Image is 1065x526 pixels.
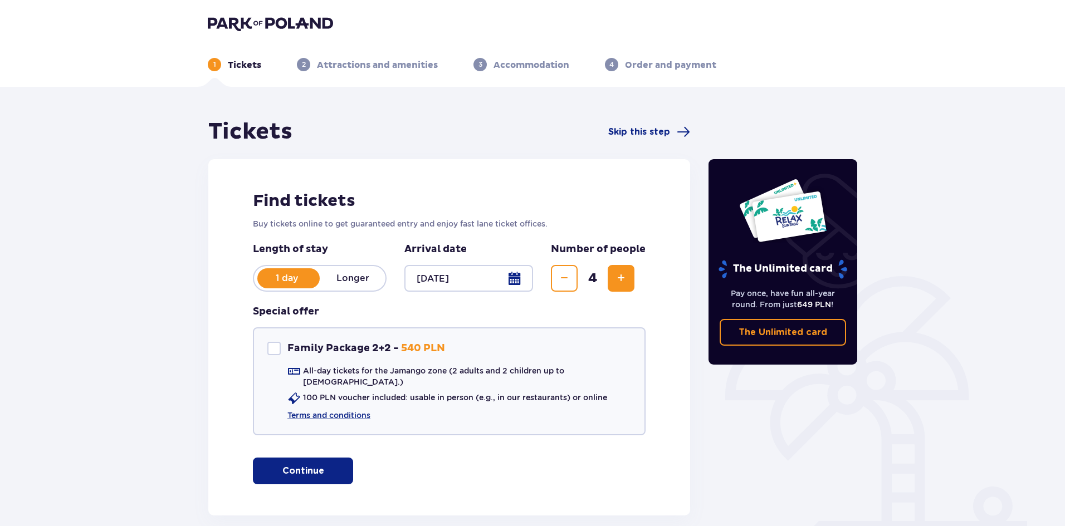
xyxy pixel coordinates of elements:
h3: Special offer [253,305,319,318]
img: Two entry cards to Suntago with the word 'UNLIMITED RELAX', featuring a white background with tro... [739,178,827,243]
div: 2Attractions and amenities [297,58,438,71]
p: Continue [282,465,324,477]
p: Tickets [228,59,261,71]
p: Buy tickets online to get guaranteed entry and enjoy fast lane ticket offices. [253,218,646,229]
p: Number of people [551,243,646,256]
img: Park of Poland logo [208,16,333,31]
a: Terms and conditions [287,410,370,421]
a: Skip this step [608,125,690,139]
span: 4 [580,270,605,287]
h1: Tickets [208,118,292,146]
button: Decrease [551,265,578,292]
p: 1 [213,60,216,70]
p: 4 [609,60,614,70]
p: Pay once, have fun all-year round. From just ! [720,288,847,310]
p: Arrival date [404,243,467,256]
div: 3Accommodation [473,58,569,71]
h2: Find tickets [253,190,646,212]
p: Family Package 2+2 - [287,342,399,355]
button: Increase [608,265,634,292]
div: 4Order and payment [605,58,716,71]
p: All-day tickets for the Jamango zone (2 adults and 2 children up to [DEMOGRAPHIC_DATA].) [303,365,631,387]
p: 2 [302,60,306,70]
p: The Unlimited card [739,326,827,338]
p: Longer [320,272,385,284]
p: Attractions and amenities [317,59,438,71]
button: Continue [253,458,353,484]
p: 3 [478,60,482,70]
p: 100 PLN voucher included: usable in person (e.g., in our restaurants) or online [303,392,607,403]
p: Accommodation [494,59,569,71]
p: The Unlimited card [717,259,848,279]
p: 540 PLN [401,342,445,355]
a: The Unlimited card [720,319,847,346]
span: Skip this step [608,126,670,138]
p: Length of stay [253,243,387,256]
p: Order and payment [625,59,716,71]
p: 1 day [254,272,320,284]
div: 1Tickets [208,58,261,71]
span: 649 PLN [797,300,831,309]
